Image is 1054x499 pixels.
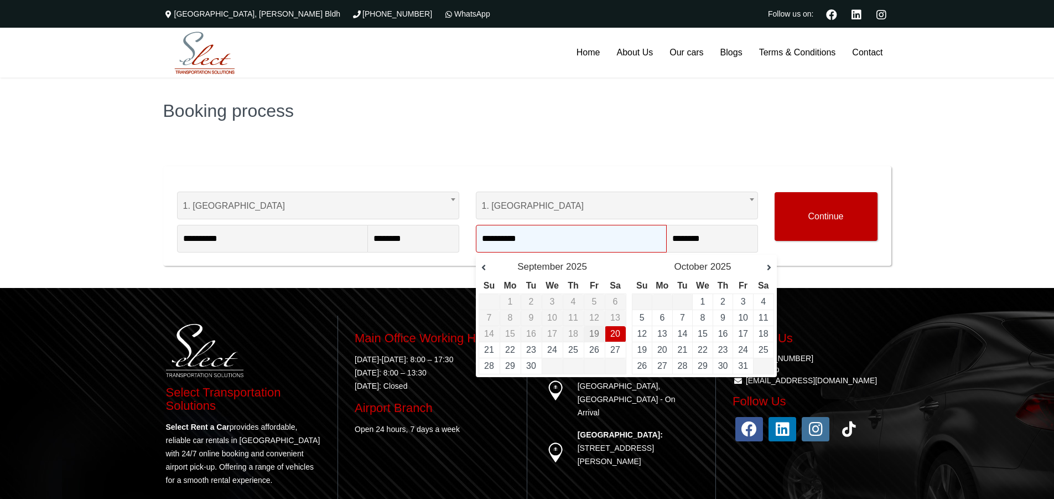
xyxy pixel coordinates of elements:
[584,326,605,342] td: Pick-Up Date
[484,281,495,290] span: Sunday
[739,281,747,290] span: Friday
[738,345,748,354] a: 24
[526,281,536,290] span: Tuesday
[568,345,578,354] a: 25
[546,281,559,290] span: Wednesday
[529,297,534,306] span: 2
[718,361,728,371] a: 30
[476,172,758,192] span: Return Information
[738,361,748,371] a: 31
[759,329,769,338] a: 18
[661,28,712,78] a: Our cars
[355,353,510,393] p: [DATE]-[DATE]: 8:00 – 17:30 [DATE]: 8:00 – 13:30 [DATE]: Closed
[759,313,769,322] a: 11
[738,329,748,338] a: 17
[758,281,769,290] span: Saturday
[872,8,891,20] a: Instagram
[571,297,576,306] span: 4
[578,444,654,466] a: [STREET_ADDRESS][PERSON_NAME]
[637,361,647,371] a: 26
[166,423,230,431] strong: Select Rent a Car
[355,423,510,436] p: Open 24 hours, 7 days a week
[526,361,536,371] a: 30
[674,261,707,272] span: October
[589,313,599,322] span: 12
[678,345,688,354] a: 21
[761,297,766,306] a: 4
[355,402,510,415] h3: Airport Branch
[505,345,515,354] a: 22
[589,329,599,338] span: 19
[657,345,667,354] a: 20
[487,313,492,322] span: 7
[733,365,780,374] a: WhatsApp
[166,386,321,413] h3: Select Transportation Solutions
[590,281,599,290] span: Friday
[550,297,555,306] span: 3
[696,281,709,290] span: Wednesday
[698,345,708,354] a: 22
[733,332,889,345] h3: Contact Us
[547,345,557,354] a: 24
[592,297,597,306] span: 5
[484,345,494,354] a: 21
[678,329,688,338] a: 14
[847,8,866,20] a: Linkedin
[505,361,515,371] a: 29
[166,420,321,487] p: provides affordable, reliable car rentals in [GEOGRAPHIC_DATA] with 24/7 online booking and conve...
[177,192,459,219] span: 1. Hamad International Airport
[637,329,647,338] a: 12
[759,345,769,354] a: 25
[680,313,685,322] a: 7
[640,313,645,322] a: 5
[443,9,490,18] a: WhatsApp
[529,313,534,322] span: 9
[610,329,620,338] a: 20
[657,361,667,371] a: 27
[526,329,536,338] span: 16
[505,329,515,338] span: 15
[355,332,510,345] h3: Main Office Working Hours
[517,261,563,272] span: September
[608,28,661,78] a: About Us
[481,263,498,274] a: Prev
[678,361,688,371] a: 28
[712,28,751,78] a: Blogs
[568,329,578,338] span: 18
[637,345,647,354] a: 19
[738,313,748,322] a: 10
[177,172,459,192] span: Pick-Up Information
[547,329,557,338] span: 17
[508,297,513,306] span: 1
[566,261,587,272] span: 2025
[568,281,579,290] span: Thursday
[733,395,889,408] h3: Follow Us
[351,9,432,18] a: [PHONE_NUMBER]
[589,345,599,354] a: 26
[698,329,708,338] a: 15
[657,329,667,338] a: 13
[755,263,771,274] a: Next
[163,102,891,120] h1: Booking process
[710,261,731,272] span: 2025
[741,297,746,306] a: 3
[484,361,494,371] a: 28
[578,430,663,439] strong: [GEOGRAPHIC_DATA]:
[844,28,891,78] a: Contact
[568,313,578,322] span: 11
[718,345,728,354] a: 23
[656,281,668,290] span: Monday
[476,192,758,219] span: 1. Hamad International Airport
[166,29,243,77] img: Select Rent a Car
[636,281,647,290] span: Sunday
[718,329,728,338] a: 16
[610,345,620,354] a: 27
[698,361,708,371] a: 29
[746,376,877,385] a: [EMAIL_ADDRESS][DOMAIN_NAME]
[613,297,618,306] span: 6
[610,281,621,290] span: Saturday
[822,8,842,20] a: Facebook
[484,329,494,338] span: 14
[720,297,725,306] a: 2
[751,28,844,78] a: Terms & Conditions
